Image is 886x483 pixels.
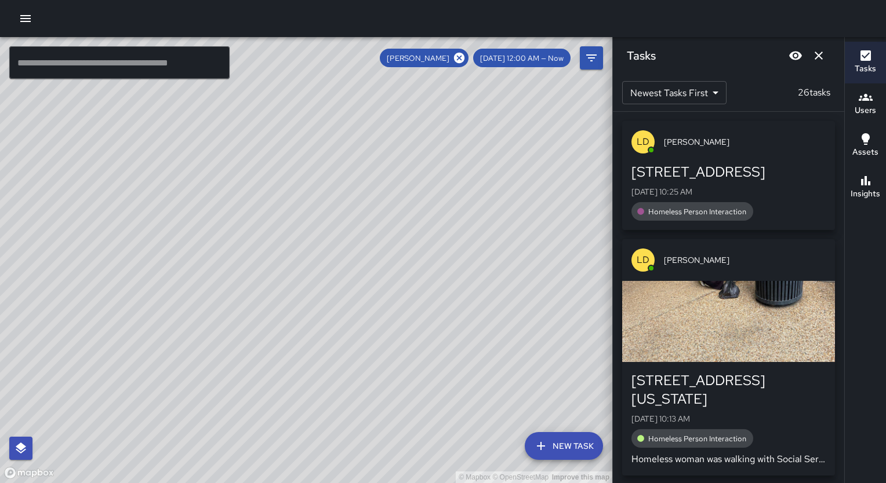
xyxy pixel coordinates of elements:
button: Tasks [845,42,886,83]
span: [PERSON_NAME] [664,136,826,148]
div: [STREET_ADDRESS][US_STATE] [631,371,826,408]
h6: Assets [852,146,878,159]
h6: Tasks [855,63,876,75]
h6: Insights [851,188,880,200]
button: Dismiss [807,44,830,67]
div: [PERSON_NAME] [380,49,469,67]
button: LD[PERSON_NAME][STREET_ADDRESS][DATE] 10:25 AMHomeless Person Interaction [622,121,835,230]
p: LD [637,253,649,267]
span: [DATE] 12:00 AM — Now [473,53,571,63]
button: LD[PERSON_NAME][STREET_ADDRESS][US_STATE][DATE] 10:13 AMHomeless Person InteractionHomeless woman... [622,239,835,475]
button: Users [845,83,886,125]
button: Insights [845,167,886,208]
h6: Users [855,104,876,117]
span: [PERSON_NAME] [380,53,456,63]
button: Assets [845,125,886,167]
p: LD [637,135,649,149]
p: [DATE] 10:13 AM [631,413,826,425]
span: Homeless Person Interaction [641,434,753,444]
h6: Tasks [627,46,656,65]
span: [PERSON_NAME] [664,254,826,266]
div: [STREET_ADDRESS] [631,163,826,181]
button: Blur [784,44,807,67]
span: Homeless Person Interaction [641,207,753,217]
div: Newest Tasks First [622,81,727,104]
button: New Task [525,432,603,460]
p: 26 tasks [793,86,835,100]
p: [DATE] 10:25 AM [631,186,826,197]
button: Filters [580,46,603,69]
p: Homeless woman was walking with Social Service Outreach Coordinator and started to vomiting,she w... [631,452,826,466]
